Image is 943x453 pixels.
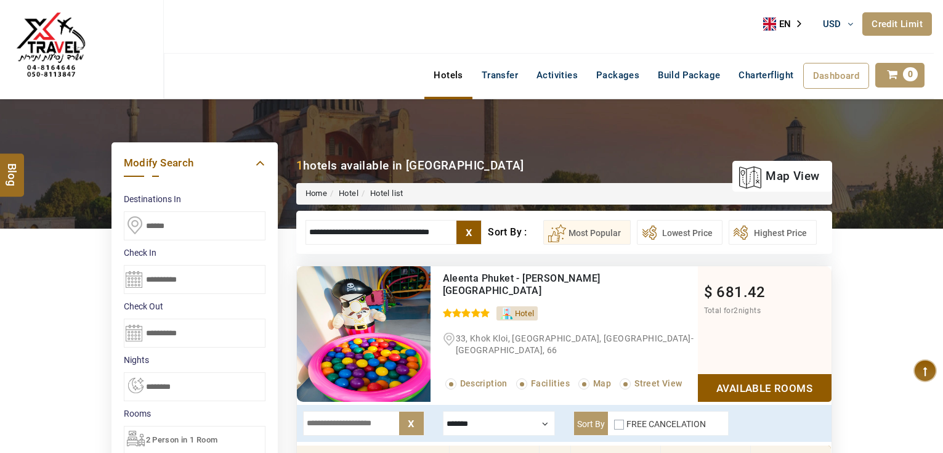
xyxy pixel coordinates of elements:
[339,189,358,198] a: Hotel
[399,412,424,435] label: x
[124,247,265,259] label: Check In
[763,15,810,33] a: EN
[124,155,265,171] a: Modify Search
[296,157,524,174] div: hotels available in [GEOGRAPHIC_DATA]
[4,163,20,173] span: Blog
[124,354,265,366] label: nights
[698,374,832,402] a: Show Rooms
[443,272,601,296] a: Aleenta Phuket - [PERSON_NAME][GEOGRAPHIC_DATA]
[574,412,608,435] label: Sort By
[443,272,647,297] div: Aleenta Phuket - Phang Nga Resort & Spa
[472,63,527,88] a: Transfer
[716,284,765,301] span: 681.42
[424,63,472,88] a: Hotels
[531,378,570,388] span: Facilities
[729,220,817,245] button: Highest Price
[649,63,729,88] a: Build Package
[543,220,631,245] button: Most Popular
[763,15,810,33] div: Language
[867,376,943,435] iframe: chat widget
[875,63,925,88] a: 0
[587,63,649,88] a: Packages
[704,284,713,301] span: $
[9,6,92,89] img: The Royal Line Holidays
[637,220,722,245] button: Lowest Price
[729,63,803,88] a: Charterflight
[306,189,328,198] a: Home
[296,158,303,173] b: 1
[763,15,810,33] aside: Language selected: English
[626,419,706,429] label: FREE CANCELATION
[456,221,481,244] label: x
[358,188,403,200] li: Hotel list
[124,407,265,420] label: Rooms
[146,435,218,444] span: 2 Person in 1 Room
[515,309,535,318] span: Hotel
[124,193,265,205] label: Destinations In
[813,70,860,81] span: Dashboard
[488,220,543,245] div: Sort By :
[527,63,587,88] a: Activities
[634,378,682,388] span: Street View
[124,300,265,312] label: Check Out
[593,378,611,388] span: Map
[739,70,793,81] span: Charterflight
[456,333,694,355] span: 33, Khok Kloi, [GEOGRAPHIC_DATA], [GEOGRAPHIC_DATA]-[GEOGRAPHIC_DATA], 66
[704,306,761,315] span: Total for nights
[823,18,841,30] span: USD
[460,378,508,388] span: Description
[903,67,918,81] span: 0
[862,12,932,36] a: Credit Limit
[739,163,819,190] a: map view
[297,266,431,402] img: 082532a_hb_f_030.JPG
[734,306,738,315] span: 2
